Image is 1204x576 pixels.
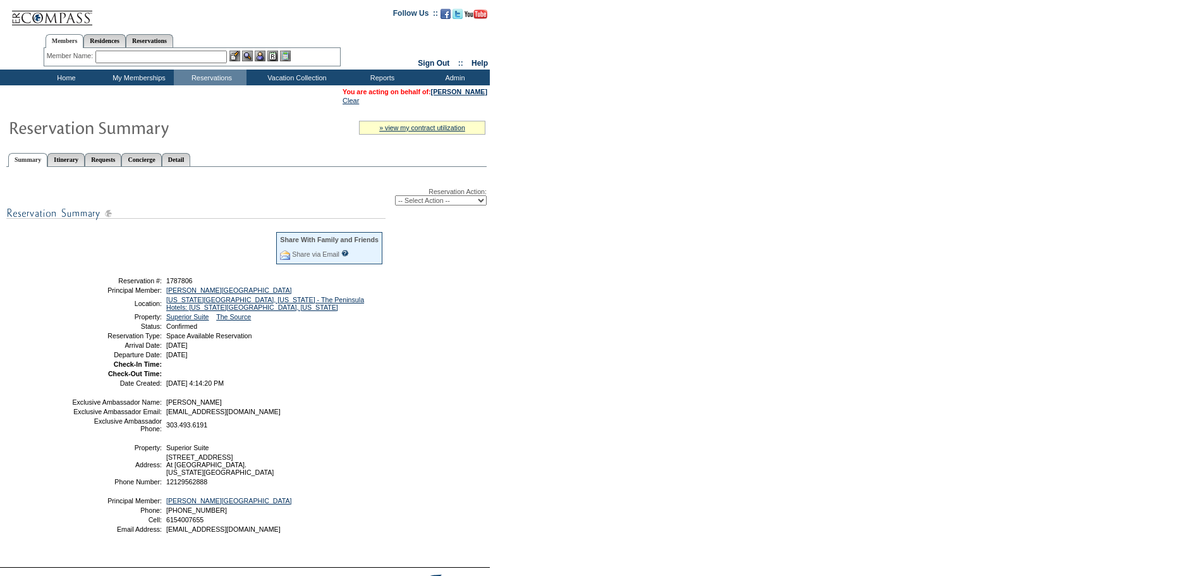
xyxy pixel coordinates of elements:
[166,286,292,294] a: [PERSON_NAME][GEOGRAPHIC_DATA]
[465,13,487,20] a: Subscribe to our YouTube Channel
[71,379,162,387] td: Date Created:
[246,70,344,85] td: Vacation Collection
[101,70,174,85] td: My Memberships
[71,516,162,524] td: Cell:
[166,421,207,429] span: 303.493.6191
[431,88,487,95] a: [PERSON_NAME]
[71,296,162,311] td: Location:
[71,506,162,514] td: Phone:
[242,51,253,61] img: View
[417,70,490,85] td: Admin
[166,277,193,285] span: 1787806
[71,525,162,533] td: Email Address:
[465,9,487,19] img: Subscribe to our YouTube Channel
[47,51,95,61] div: Member Name:
[71,453,162,476] td: Address:
[280,51,291,61] img: b_calculator.gif
[126,34,173,47] a: Reservations
[114,360,162,368] strong: Check-In Time:
[453,13,463,20] a: Follow us on Twitter
[166,332,252,340] span: Space Available Reservation
[8,114,261,140] img: Reservaton Summary
[341,250,349,257] input: What is this?
[267,51,278,61] img: Reservations
[379,124,465,132] a: » view my contract utilization
[216,313,251,321] a: The Source
[71,286,162,294] td: Principal Member:
[85,153,121,166] a: Requests
[83,34,126,47] a: Residences
[71,332,162,340] td: Reservation Type:
[166,444,209,451] span: Superior Suite
[174,70,246,85] td: Reservations
[166,296,364,311] a: [US_STATE][GEOGRAPHIC_DATA], [US_STATE] - The Peninsula Hotels: [US_STATE][GEOGRAPHIC_DATA], [US_...
[166,351,188,358] span: [DATE]
[343,88,487,95] span: You are acting on behalf of:
[418,59,449,68] a: Sign Out
[6,205,386,221] img: subTtlResSummary.gif
[71,322,162,330] td: Status:
[166,379,224,387] span: [DATE] 4:14:20 PM
[343,97,359,104] a: Clear
[166,313,209,321] a: Superior Suite
[71,408,162,415] td: Exclusive Ambassador Email:
[71,417,162,432] td: Exclusive Ambassador Phone:
[71,398,162,406] td: Exclusive Ambassador Name:
[471,59,488,68] a: Help
[71,341,162,349] td: Arrival Date:
[166,497,292,505] a: [PERSON_NAME][GEOGRAPHIC_DATA]
[47,153,85,166] a: Itinerary
[71,497,162,505] td: Principal Member:
[344,70,417,85] td: Reports
[441,9,451,19] img: Become our fan on Facebook
[393,8,438,23] td: Follow Us ::
[166,341,188,349] span: [DATE]
[166,453,274,476] span: [STREET_ADDRESS] At [GEOGRAPHIC_DATA]. [US_STATE][GEOGRAPHIC_DATA]
[292,250,339,258] a: Share via Email
[166,408,281,415] span: [EMAIL_ADDRESS][DOMAIN_NAME]
[166,478,207,486] span: 12129562888
[28,70,101,85] td: Home
[8,153,47,167] a: Summary
[71,444,162,451] td: Property:
[280,236,379,243] div: Share With Family and Friends
[71,277,162,285] td: Reservation #:
[453,9,463,19] img: Follow us on Twitter
[255,51,265,61] img: Impersonate
[46,34,84,48] a: Members
[71,478,162,486] td: Phone Number:
[162,153,191,166] a: Detail
[71,351,162,358] td: Departure Date:
[166,506,227,514] span: [PHONE_NUMBER]
[121,153,161,166] a: Concierge
[441,13,451,20] a: Become our fan on Facebook
[229,51,240,61] img: b_edit.gif
[6,188,487,205] div: Reservation Action:
[166,525,281,533] span: [EMAIL_ADDRESS][DOMAIN_NAME]
[166,516,204,524] span: 6154007655
[166,398,222,406] span: [PERSON_NAME]
[108,370,162,377] strong: Check-Out Time:
[166,322,197,330] span: Confirmed
[71,313,162,321] td: Property:
[458,59,463,68] span: ::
